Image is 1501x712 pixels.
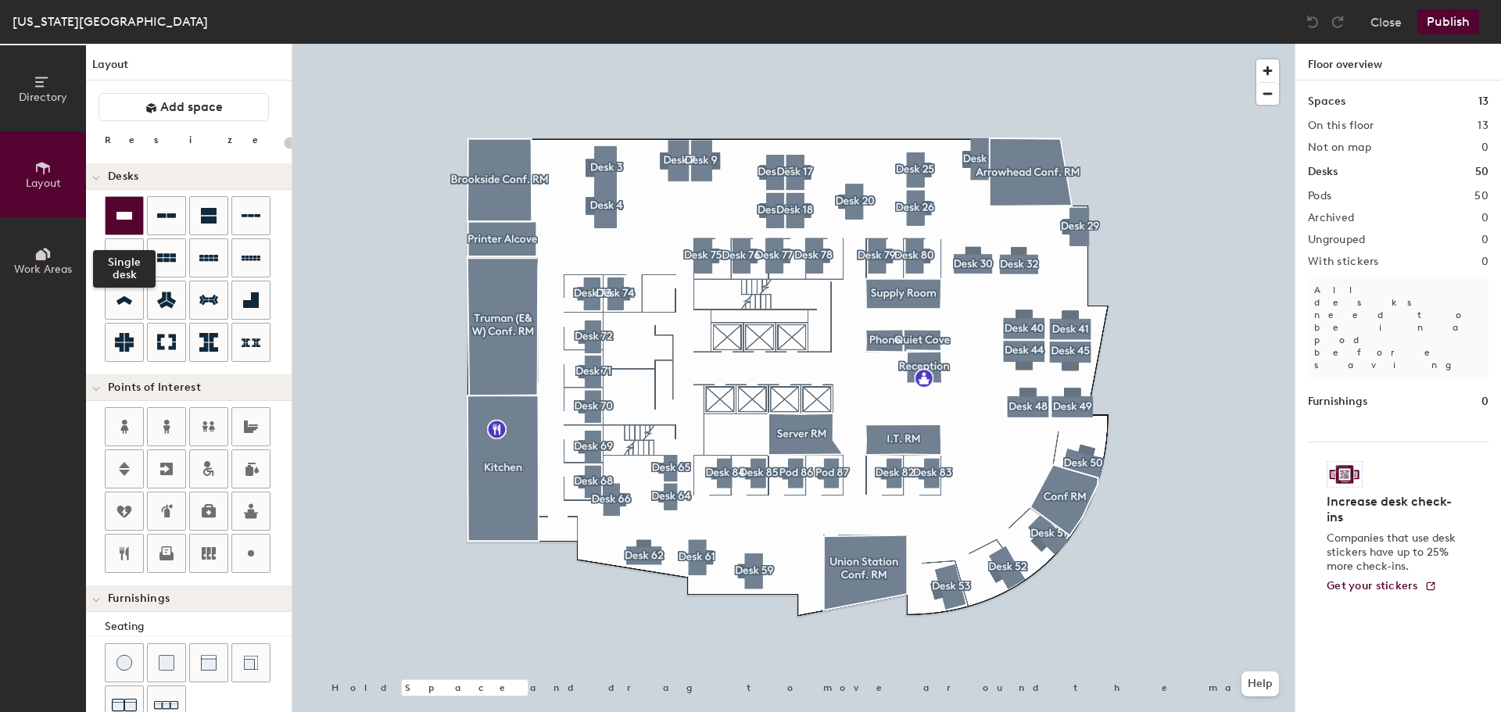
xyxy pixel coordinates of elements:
span: Work Areas [14,263,72,276]
img: Cushion [159,655,174,671]
h1: Layout [86,56,292,81]
img: Stool [116,655,132,671]
h1: Desks [1308,163,1338,181]
button: Help [1241,671,1279,696]
span: Desks [108,170,138,183]
div: Resize [105,134,278,146]
div: [US_STATE][GEOGRAPHIC_DATA] [13,12,208,31]
button: Stool [105,643,144,682]
span: Points of Interest [108,381,201,394]
span: Directory [19,91,67,104]
img: Undo [1305,14,1320,30]
h2: 0 [1481,256,1488,268]
h2: Ungrouped [1308,234,1366,246]
img: Redo [1330,14,1345,30]
h2: Pods [1308,190,1331,202]
h1: Floor overview [1295,44,1501,81]
p: Companies that use desk stickers have up to 25% more check-ins. [1327,531,1460,574]
h2: 50 [1474,190,1488,202]
span: Get your stickers [1327,579,1418,592]
button: Publish [1417,9,1479,34]
h1: Spaces [1308,93,1345,110]
span: Layout [26,177,61,190]
button: Couch (corner) [231,643,270,682]
button: Close [1370,9,1402,34]
p: All desks need to be in a pod before saving [1308,277,1488,377]
img: Couch (corner) [243,655,259,671]
h2: 0 [1481,141,1488,154]
span: Add space [160,99,223,115]
img: Sticker logo [1327,461,1363,488]
button: Cushion [147,643,186,682]
img: Couch (middle) [201,655,217,671]
h1: 50 [1475,163,1488,181]
h1: 13 [1478,93,1488,110]
button: Add space [99,93,269,121]
div: Seating [105,618,292,635]
h1: 0 [1481,393,1488,410]
h2: 0 [1481,234,1488,246]
h2: 13 [1478,120,1488,132]
a: Get your stickers [1327,580,1437,593]
button: Single desk [105,196,144,235]
h2: With stickers [1308,256,1379,268]
h4: Increase desk check-ins [1327,494,1460,525]
h2: Not on map [1308,141,1371,154]
span: Furnishings [108,592,170,605]
h2: Archived [1308,212,1354,224]
h2: 0 [1481,212,1488,224]
h1: Furnishings [1308,393,1367,410]
h2: On this floor [1308,120,1374,132]
button: Couch (middle) [189,643,228,682]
